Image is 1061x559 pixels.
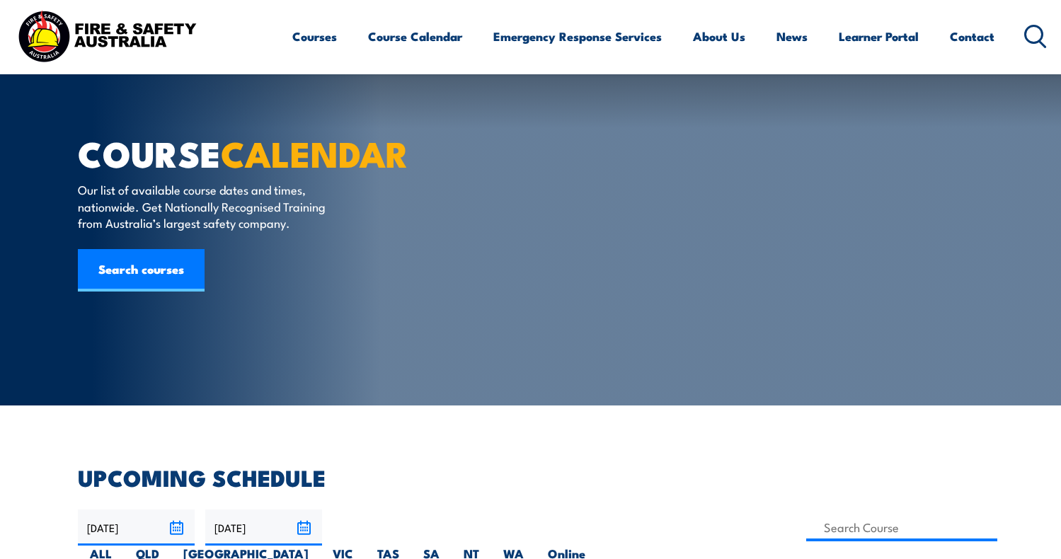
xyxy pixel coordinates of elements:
input: Search Course [806,514,998,541]
a: Contact [950,18,994,55]
input: From date [78,509,195,546]
a: Learner Portal [839,18,919,55]
a: About Us [693,18,745,55]
strong: CALENDAR [221,125,408,180]
h1: COURSE [78,137,428,168]
h2: UPCOMING SCHEDULE [78,467,984,487]
p: Our list of available course dates and times, nationwide. Get Nationally Recognised Training from... [78,181,336,231]
input: To date [205,509,322,546]
a: Search courses [78,249,205,292]
a: Courses [292,18,337,55]
a: News [776,18,808,55]
a: Emergency Response Services [493,18,662,55]
a: Course Calendar [368,18,462,55]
